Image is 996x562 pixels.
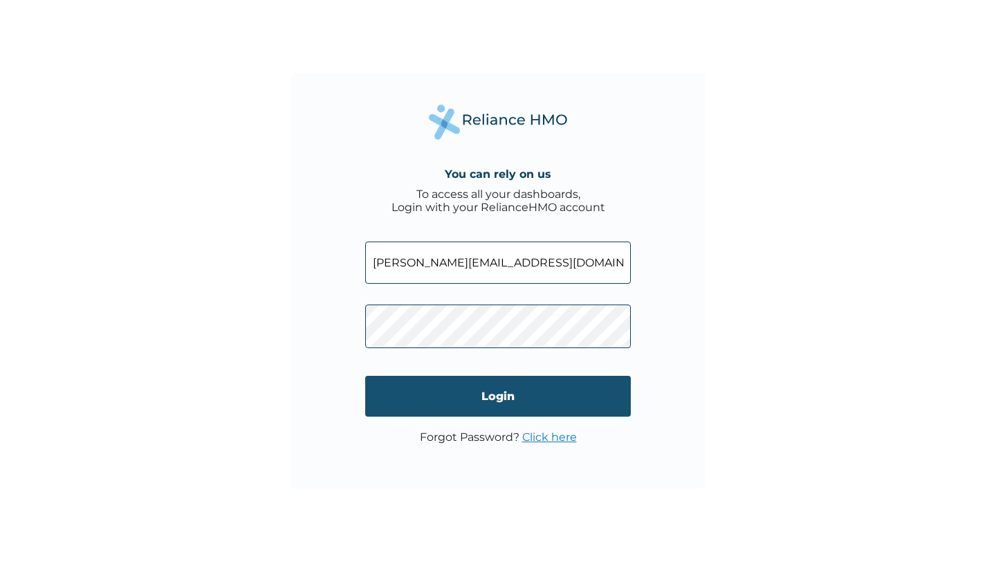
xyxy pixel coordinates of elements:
a: Click here [522,430,577,444]
input: Login [365,376,631,417]
h4: You can rely on us [445,167,551,181]
input: Email address or HMO ID [365,242,631,284]
img: Reliance Health's Logo [429,105,567,140]
p: Forgot Password? [420,430,577,444]
div: To access all your dashboards, Login with your RelianceHMO account [391,188,605,214]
